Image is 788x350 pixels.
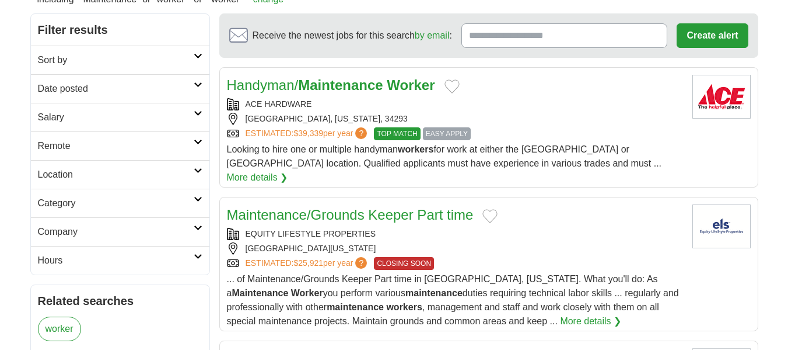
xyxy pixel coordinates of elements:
[38,225,194,239] h2: Company
[405,288,463,298] strong: maintenance
[31,74,209,103] a: Date posted
[482,209,498,223] button: Add to favorite jobs
[374,127,420,140] span: TOP MATCH
[227,171,288,185] a: More details ❯
[398,144,433,154] strong: workers
[246,127,370,140] a: ESTIMATED:$39,339per year?
[227,144,662,168] span: Looking to hire one or multiple handyman for work at either the [GEOGRAPHIC_DATA] or [GEOGRAPHIC_...
[246,99,312,109] a: ACE HARDWARE
[423,127,471,140] span: EASY APPLY
[31,103,209,131] a: Salary
[38,139,194,153] h2: Remote
[38,254,194,268] h2: Hours
[31,160,209,189] a: Location
[31,189,209,217] a: Category
[31,14,209,46] h2: Filter results
[31,131,209,160] a: Remote
[293,258,323,268] span: $25,921
[291,288,323,298] strong: Worker
[677,23,748,48] button: Create alert
[38,110,194,124] h2: Salary
[246,257,370,270] a: ESTIMATED:$25,921per year?
[38,292,202,310] h2: Related searches
[374,257,434,270] span: CLOSING SOON
[38,317,81,341] a: worker
[227,207,474,223] a: Maintenance/Grounds Keeper Part time
[355,257,367,269] span: ?
[227,113,683,125] div: [GEOGRAPHIC_DATA], [US_STATE], 34293
[692,205,751,248] img: MHC Equity Lifestyle Properties logo
[415,30,450,40] a: by email
[227,274,679,326] span: ... of Maintenance/Grounds Keeper Part time in [GEOGRAPHIC_DATA], [US_STATE]. What you'll do: As ...
[31,217,209,246] a: Company
[253,29,452,43] span: Receive the newest jobs for this search :
[692,75,751,119] img: Ace Hardware logo
[298,77,383,93] strong: Maintenance
[232,288,288,298] strong: Maintenance
[38,53,194,67] h2: Sort by
[293,129,323,138] span: $39,339
[31,246,209,275] a: Hours
[387,77,435,93] strong: Worker
[227,77,435,93] a: Handyman/Maintenance Worker
[355,127,367,139] span: ?
[227,242,683,255] div: [GEOGRAPHIC_DATA][US_STATE]
[560,314,621,328] a: More details ❯
[38,82,194,96] h2: Date posted
[38,196,194,210] h2: Category
[246,229,376,238] a: EQUITY LIFESTYLE PROPERTIES
[38,168,194,182] h2: Location
[327,302,384,312] strong: maintenance
[444,79,460,93] button: Add to favorite jobs
[386,302,422,312] strong: workers
[31,46,209,74] a: Sort by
